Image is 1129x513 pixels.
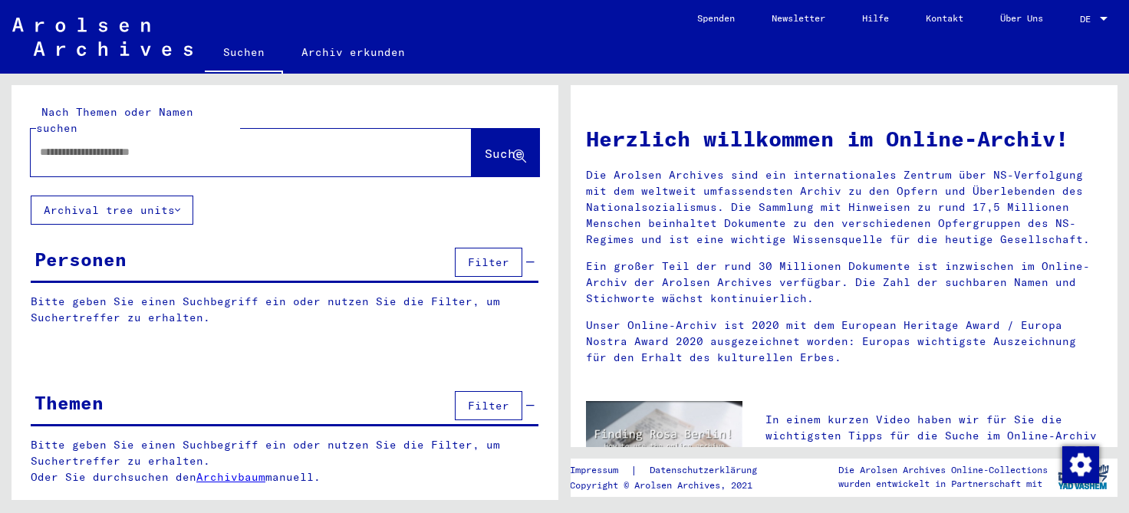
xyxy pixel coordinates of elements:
button: Filter [455,391,522,420]
a: Archiv erkunden [283,34,423,71]
img: Arolsen_neg.svg [12,18,193,56]
p: Unser Online-Archiv ist 2020 mit dem European Heritage Award / Europa Nostra Award 2020 ausgezeic... [586,317,1102,366]
img: Zustimmung ändern [1062,446,1099,483]
span: Suche [485,146,523,161]
div: Zustimmung ändern [1062,446,1098,482]
mat-label: Nach Themen oder Namen suchen [36,105,193,135]
div: Themen [35,389,104,416]
a: Archivbaum [196,470,265,484]
a: Impressum [570,462,630,478]
button: Archival tree units [31,196,193,225]
button: Filter [455,248,522,277]
a: Suchen [205,34,283,74]
p: Bitte geben Sie einen Suchbegriff ein oder nutzen Sie die Filter, um Suchertreffer zu erhalten. O... [31,437,539,485]
span: Filter [468,399,509,413]
p: Copyright © Arolsen Archives, 2021 [570,478,775,492]
span: Filter [468,255,509,269]
a: Datenschutzerklärung [637,462,775,478]
p: Ein großer Teil der rund 30 Millionen Dokumente ist inzwischen im Online-Archiv der Arolsen Archi... [586,258,1102,307]
button: Suche [472,129,539,176]
p: Bitte geben Sie einen Suchbegriff ein oder nutzen Sie die Filter, um Suchertreffer zu erhalten. [31,294,538,326]
h1: Herzlich willkommen im Online-Archiv! [586,123,1102,155]
div: Personen [35,245,127,273]
span: DE [1080,14,1097,25]
p: Die Arolsen Archives sind ein internationales Zentrum über NS-Verfolgung mit dem weltweit umfasse... [586,167,1102,248]
img: yv_logo.png [1055,458,1112,496]
p: In einem kurzen Video haben wir für Sie die wichtigsten Tipps für die Suche im Online-Archiv zusa... [765,412,1102,460]
p: wurden entwickelt in Partnerschaft mit [838,477,1048,491]
img: video.jpg [586,401,742,486]
div: | [570,462,775,478]
p: Die Arolsen Archives Online-Collections [838,463,1048,477]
